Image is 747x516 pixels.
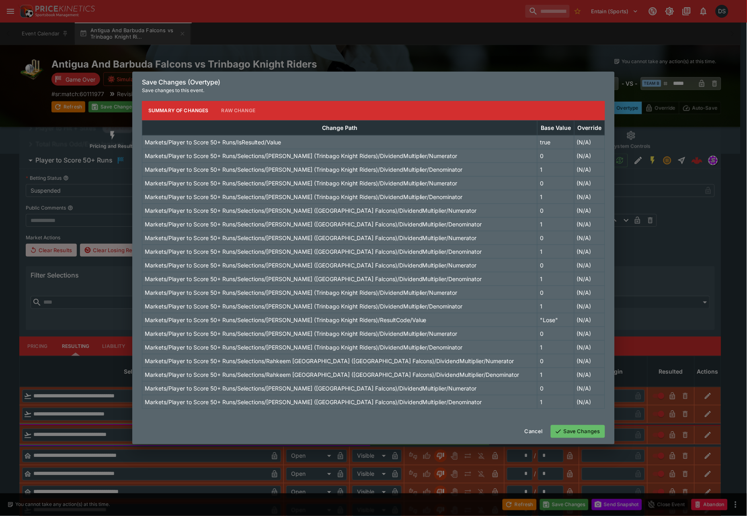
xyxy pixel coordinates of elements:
p: Markets/Player to Score 50+ Runs/Selections/[PERSON_NAME] ([GEOGRAPHIC_DATA] Falcons)/DividendMul... [145,398,482,406]
td: 1 [538,340,575,354]
p: Markets/Player to Score 50+ Runs/Selections/[PERSON_NAME] ([GEOGRAPHIC_DATA] Falcons)/DividendMul... [145,275,482,283]
td: 1 [538,190,575,204]
p: Markets/Player to Score 50+ Runs/Selections/[PERSON_NAME] (Trinbago Knight Riders)/DividendMultip... [145,329,458,338]
td: 0 [538,176,575,190]
td: true [538,135,575,149]
td: 0 [538,327,575,340]
td: "Lose" [538,313,575,327]
td: (N/A) [575,258,605,272]
td: (N/A) [575,245,605,258]
td: 0 [538,231,575,245]
td: (N/A) [575,381,605,395]
td: 1 [538,162,575,176]
th: Change Path [142,120,538,135]
td: (N/A) [575,340,605,354]
p: Markets/Player to Score 50+ Runs/Selections/[PERSON_NAME] ([GEOGRAPHIC_DATA] Falcons)/DividendMul... [145,261,477,269]
p: Markets/Player to Score 50+ Runs/Selections/[PERSON_NAME] (Trinbago Knight Riders)/ResultCode/Value [145,316,427,324]
td: 1 [538,245,575,258]
td: 0 [538,149,575,162]
p: Markets/Player to Score 50+ Runs/Selections/[PERSON_NAME] (Trinbago Knight Riders)/DividendMultip... [145,152,458,160]
td: (N/A) [575,395,605,409]
button: Save Changes [551,425,605,438]
td: 1 [538,368,575,381]
td: (N/A) [575,354,605,368]
td: 0 [538,286,575,299]
h6: Save Changes (Overtype) [142,78,605,86]
td: (N/A) [575,286,605,299]
td: 0 [538,354,575,368]
p: Markets/Player to Score 50+ Runs/Selections/[PERSON_NAME] ([GEOGRAPHIC_DATA] Falcons)/DividendMul... [145,247,482,256]
button: Cancel [520,425,548,438]
p: Markets/Player to Score 50+ Runs/IsResulted/Value [145,138,281,146]
td: (N/A) [575,231,605,245]
td: (N/A) [575,368,605,381]
td: 1 [538,299,575,313]
td: (N/A) [575,162,605,176]
th: Base Value [538,120,575,135]
p: Markets/Player to Score 50+ Runs/Selections/Rahkeem [GEOGRAPHIC_DATA] ([GEOGRAPHIC_DATA] Falcons)... [145,370,519,379]
td: (N/A) [575,313,605,327]
th: Override [575,120,605,135]
td: (N/A) [575,135,605,149]
td: 1 [538,395,575,409]
td: (N/A) [575,176,605,190]
p: Markets/Player to Score 50+ Runs/Selections/[PERSON_NAME] (Trinbago Knight Riders)/DividendMultip... [145,343,463,352]
td: (N/A) [575,204,605,217]
td: 1 [538,272,575,286]
td: 0 [538,258,575,272]
p: Markets/Player to Score 50+ Runs/Selections/[PERSON_NAME] (Trinbago Knight Riders)/DividendMultip... [145,193,463,201]
p: Save changes to this event. [142,86,605,95]
td: 0 [538,381,575,395]
p: Markets/Player to Score 50+ Runs/Selections/[PERSON_NAME] (Trinbago Knight Riders)/DividendMultip... [145,179,458,187]
td: 1 [538,217,575,231]
p: Markets/Player to Score 50+ Runs/Selections/[PERSON_NAME] ([GEOGRAPHIC_DATA] Falcons)/DividendMul... [145,220,482,228]
p: Markets/Player to Score 50+ Runs/Selections/Rahkeem [GEOGRAPHIC_DATA] ([GEOGRAPHIC_DATA] Falcons)... [145,357,514,365]
p: Markets/Player to Score 50+ Runs/Selections/[PERSON_NAME] (Trinbago Knight Riders)/DividendMultip... [145,288,458,297]
td: (N/A) [575,299,605,313]
td: (N/A) [575,327,605,340]
p: Markets/Player to Score 50+ Runs/Selections/[PERSON_NAME] ([GEOGRAPHIC_DATA] Falcons)/DividendMul... [145,384,477,393]
td: 0 [538,204,575,217]
button: Summary of Changes [142,101,215,120]
td: (N/A) [575,217,605,231]
p: Markets/Player to Score 50+ Runs/Selections/[PERSON_NAME] ([GEOGRAPHIC_DATA] Falcons)/DividendMul... [145,206,477,215]
td: (N/A) [575,190,605,204]
p: Markets/Player to Score 50+ Runs/Selections/[PERSON_NAME] (Trinbago Knight Riders)/DividendMultip... [145,165,463,174]
td: (N/A) [575,272,605,286]
button: Raw Change [215,101,262,120]
p: Markets/Player to Score 50+ Runs/Selections/[PERSON_NAME] (Trinbago Knight Riders)/DividendMultip... [145,302,463,310]
td: (N/A) [575,149,605,162]
p: Markets/Player to Score 50+ Runs/Selections/[PERSON_NAME] ([GEOGRAPHIC_DATA] Falcons)/DividendMul... [145,234,477,242]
